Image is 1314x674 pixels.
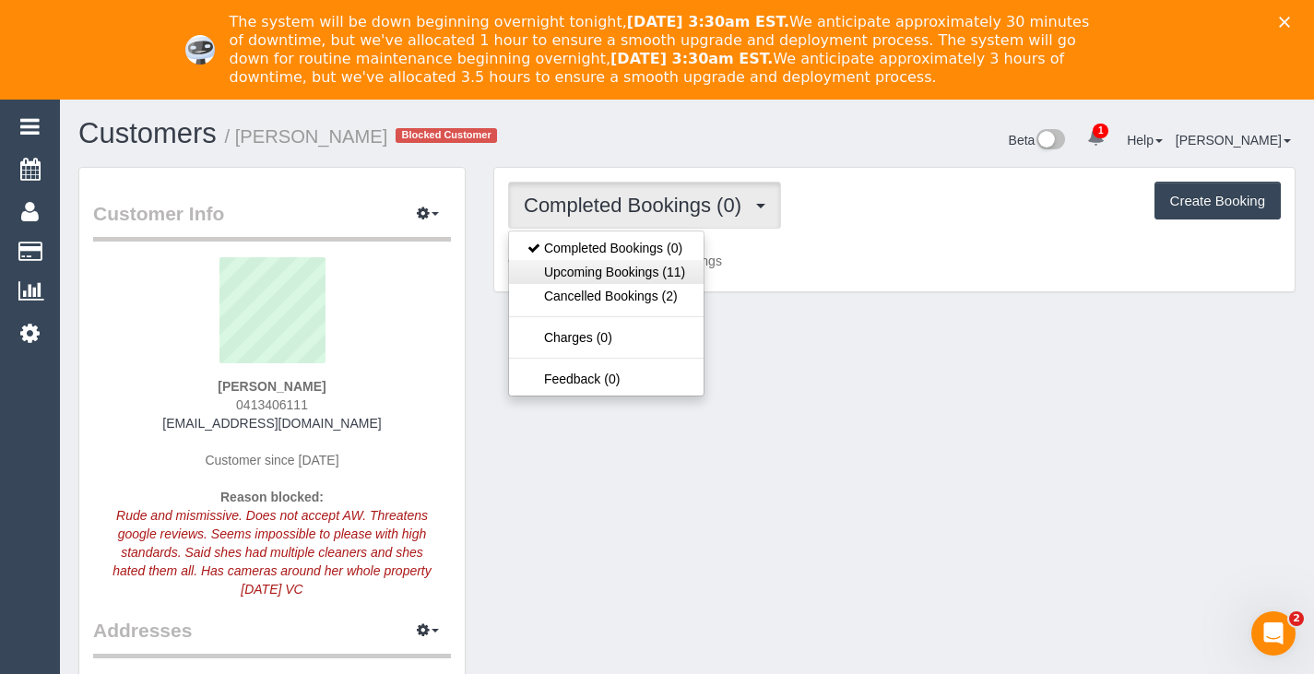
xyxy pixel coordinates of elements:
[225,126,388,147] small: / [PERSON_NAME]
[1009,133,1066,148] a: Beta
[627,13,789,30] b: [DATE] 3:30am EST.
[610,50,773,67] b: [DATE] 3:30am EST.
[509,284,704,308] a: Cancelled Bookings (2)
[509,236,704,260] a: Completed Bookings (0)
[508,182,781,229] button: Completed Bookings (0)
[185,35,215,65] img: Profile image for Ellie
[1176,133,1291,148] a: [PERSON_NAME]
[1093,124,1108,138] span: 1
[220,490,324,504] strong: Reason blocked:
[93,200,451,242] legend: Customer Info
[1078,118,1114,159] a: 1
[205,453,338,467] span: Customer since [DATE]
[524,194,751,217] span: Completed Bookings (0)
[230,13,1100,87] div: The system will be down beginning overnight tonight, We anticipate approximately 30 minutes of do...
[1279,17,1297,28] div: Close
[509,367,704,391] a: Feedback (0)
[218,379,326,394] strong: [PERSON_NAME]
[509,260,704,284] a: Upcoming Bookings (11)
[1289,611,1304,626] span: 2
[1154,182,1281,220] button: Create Booking
[1035,129,1065,153] img: New interface
[508,252,1281,270] p: Customer has 0 Completed Bookings
[78,117,217,149] a: Customers
[1127,133,1163,148] a: Help
[162,416,381,431] a: [EMAIL_ADDRESS][DOMAIN_NAME]
[112,508,432,597] em: Rude and mismissive. Does not accept AW. Threatens google reviews. Seems impossible to please wit...
[509,325,704,349] a: Charges (0)
[236,397,308,412] span: 0413406111
[396,128,497,143] span: Blocked Customer
[1251,611,1296,656] iframe: Intercom live chat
